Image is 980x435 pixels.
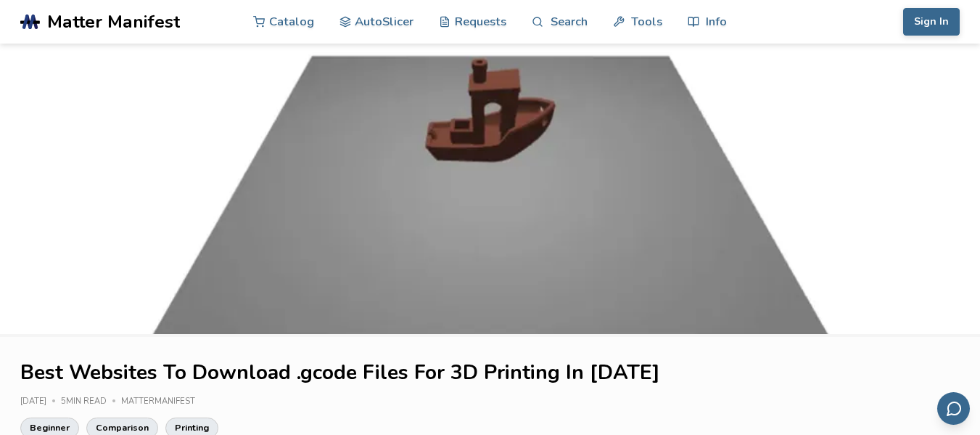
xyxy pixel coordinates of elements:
[61,397,121,407] div: 5 min read
[121,397,205,407] div: MatterManifest
[20,397,61,407] div: [DATE]
[937,392,970,425] button: Send feedback via email
[20,362,960,384] h1: Best Websites To Download .gcode Files For 3D Printing In [DATE]
[47,12,180,32] span: Matter Manifest
[903,8,960,36] button: Sign In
